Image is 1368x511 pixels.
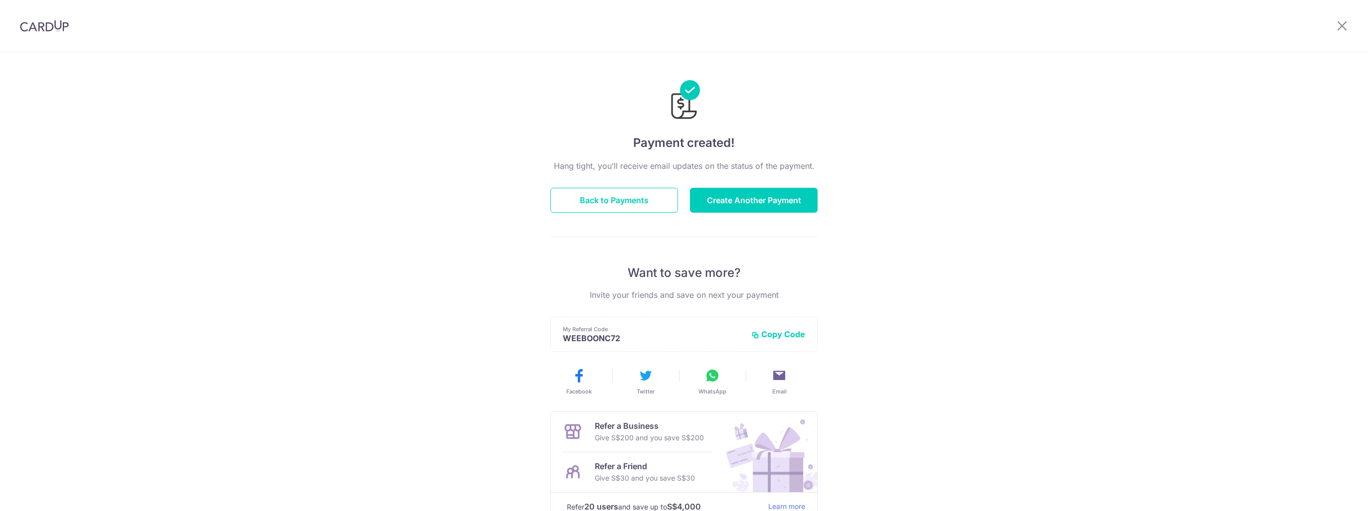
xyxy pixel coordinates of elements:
button: WhatsApp [683,368,742,395]
img: Refer [716,412,817,492]
button: Back to Payments [550,188,678,213]
p: Refer a Business [595,420,704,432]
button: Copy Code [751,329,805,339]
p: Give S$200 and you save S$200 [595,432,704,444]
button: Twitter [616,368,675,395]
p: Give S$30 and you save S$30 [595,472,695,484]
p: Hang tight, you’ll receive email updates on the status of the payment. [550,160,818,172]
p: WEEBOONC72 [563,333,743,343]
button: Create Another Payment [690,188,818,213]
h4: Payment created! [550,134,818,152]
p: Refer a Friend [595,460,695,472]
button: Facebook [549,368,608,395]
img: CardUp [20,20,69,32]
span: Facebook [566,387,592,395]
p: Invite your friends and save on next your payment [550,289,818,301]
span: Twitter [637,387,655,395]
span: Email [772,387,787,395]
button: Email [750,368,809,395]
p: Want to save more? [550,265,818,281]
p: My Referral Code [563,325,743,333]
img: Payments [668,80,700,122]
span: WhatsApp [698,387,726,395]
